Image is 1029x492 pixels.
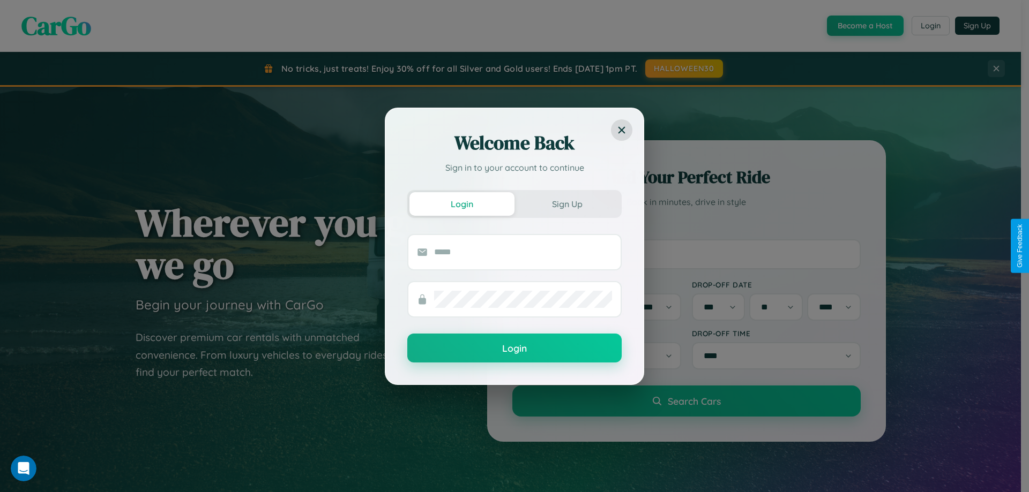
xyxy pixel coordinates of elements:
[407,334,622,362] button: Login
[514,192,620,216] button: Sign Up
[11,456,36,481] iframe: Intercom live chat
[1016,224,1024,268] div: Give Feedback
[407,161,622,174] p: Sign in to your account to continue
[409,192,514,216] button: Login
[407,130,622,156] h2: Welcome Back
